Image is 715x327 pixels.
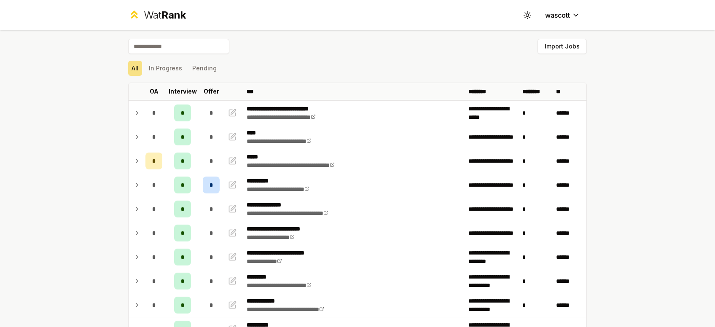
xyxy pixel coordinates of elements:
[538,39,587,54] button: Import Jobs
[545,10,570,20] span: wascott
[204,87,219,96] p: Offer
[144,8,186,22] div: Wat
[145,61,185,76] button: In Progress
[189,61,220,76] button: Pending
[161,9,186,21] span: Rank
[150,87,159,96] p: OA
[128,61,142,76] button: All
[169,87,197,96] p: Interview
[128,8,186,22] a: WatRank
[538,8,587,23] button: wascott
